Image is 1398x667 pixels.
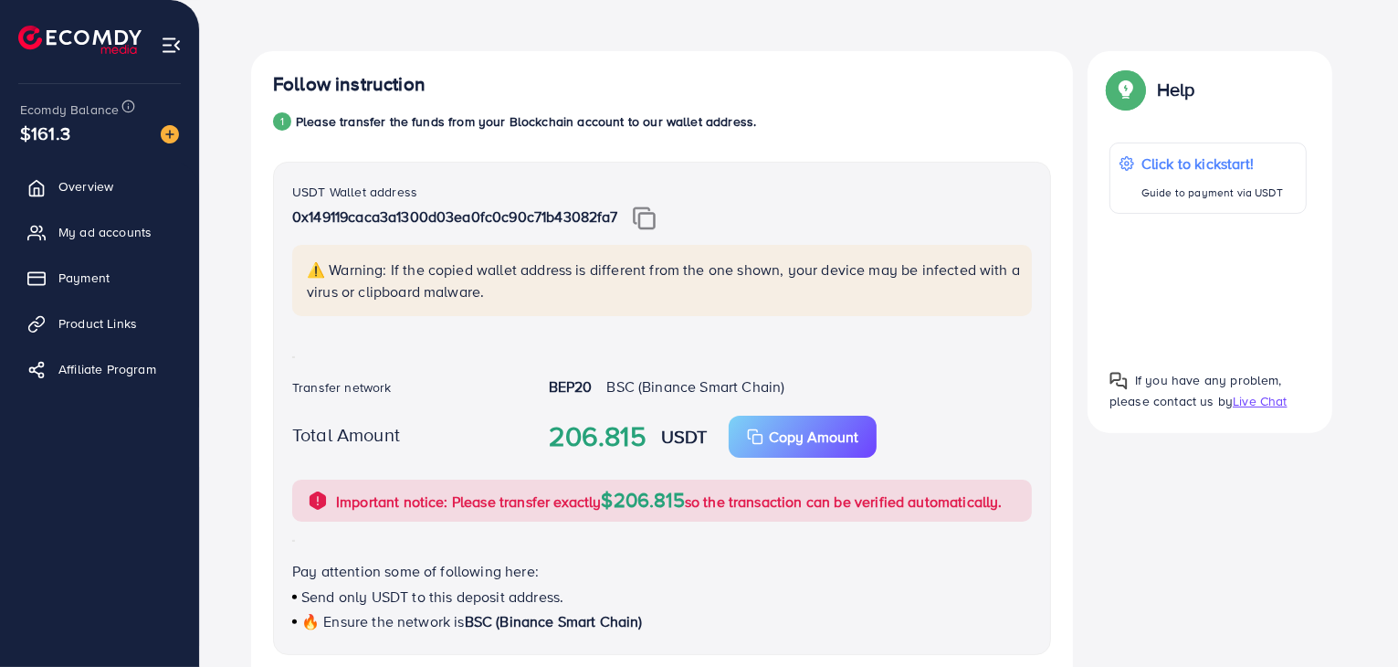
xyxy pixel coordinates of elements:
[1320,585,1384,653] iframe: Chat
[307,490,329,512] img: alert
[292,378,392,397] label: Transfer network
[20,101,119,119] span: Ecomdy Balance
[336,489,1003,513] p: Important notice: Please transfer exactly so the transaction can be verified automatically.
[58,360,156,378] span: Affiliate Program
[14,168,185,205] a: Overview
[729,416,877,458] button: Copy Amount
[292,183,417,201] label: USDT Wallet address
[1109,372,1128,390] img: Popup guide
[14,214,185,250] a: My ad accounts
[606,376,784,397] span: BSC (Binance Smart Chain)
[1109,371,1282,410] span: If you have any problem, please contact us by
[602,485,685,513] span: $206.815
[18,26,142,54] img: logo
[292,586,1032,608] p: Send only USDT to this deposit address.
[292,560,1032,582] p: Pay attention some of following here:
[549,417,646,457] strong: 206.815
[1233,392,1287,410] span: Live Chat
[549,376,593,397] strong: BEP20
[661,423,708,450] strong: USDT
[14,351,185,387] a: Affiliate Program
[1141,153,1283,175] p: Click to kickstart!
[161,125,179,143] img: image
[465,611,643,631] span: BSC (Binance Smart Chain)
[292,206,1032,230] p: 0x149119caca3a1300d03ea0fc0c90c71b43082fa7
[1157,79,1195,101] p: Help
[20,120,70,146] span: $161.3
[58,177,113,196] span: Overview
[292,421,400,448] label: Total Amount
[769,426,858,448] p: Copy Amount
[161,35,182,56] img: menu
[633,206,656,230] img: img
[1141,182,1283,204] p: Guide to payment via USDT
[58,269,110,287] span: Payment
[1109,73,1142,106] img: Popup guide
[273,73,426,96] h4: Follow instruction
[273,112,291,131] div: 1
[301,611,465,631] span: 🔥 Ensure the network is
[296,111,756,132] p: Please transfer the funds from your Blockchain account to our wallet address.
[14,259,185,296] a: Payment
[58,223,152,241] span: My ad accounts
[14,305,185,342] a: Product Links
[58,314,137,333] span: Product Links
[307,259,1021,302] p: ⚠️ Warning: If the copied wallet address is different from the one shown, your device may be infe...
